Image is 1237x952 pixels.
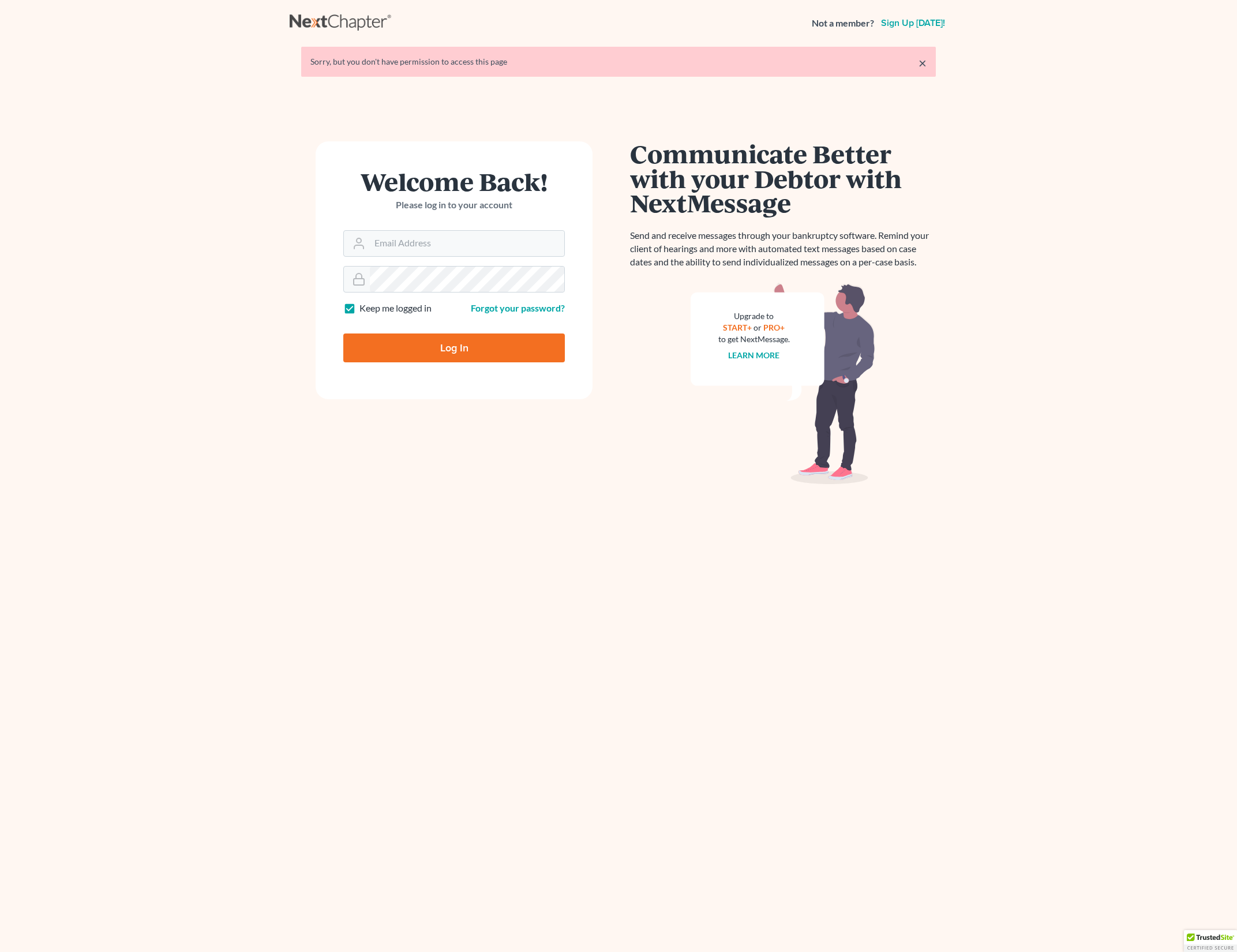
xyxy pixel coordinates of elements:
[724,323,752,332] a: START+
[343,333,565,362] input: Log In
[718,310,790,322] div: Upgrade to
[359,302,432,315] label: Keep me logged in
[812,17,874,30] strong: Not a member?
[691,283,875,485] img: nextmessage_bg-59042aed3d76b12b5cd301f8e5b87938c9018125f34e5fa2b7a6b67550977c72.svg
[630,229,936,269] p: Send and receive messages through your bankruptcy software. Remind your client of hearings and mo...
[754,323,762,332] span: or
[718,333,790,345] div: to get NextMessage.
[729,350,780,360] a: Learn more
[630,141,936,215] h1: Communicate Better with your Debtor with NextMessage
[343,169,565,194] h1: Welcome Back!
[1184,930,1237,952] div: TrustedSite Certified
[879,18,947,28] a: Sign up [DATE]!
[919,56,927,70] a: ×
[471,302,565,313] a: Forgot your password?
[370,231,564,256] input: Email Address
[764,323,785,332] a: PRO+
[343,198,565,212] p: Please log in to your account
[310,56,927,68] div: Sorry, but you don't have permission to access this page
